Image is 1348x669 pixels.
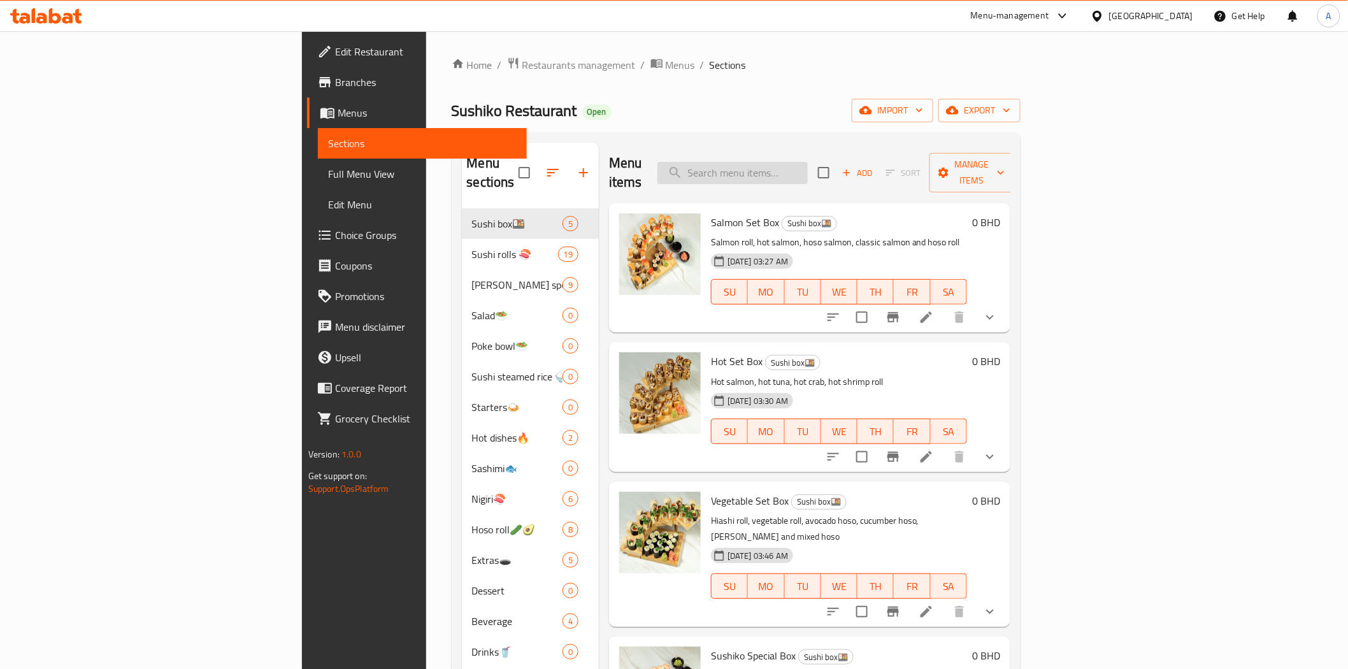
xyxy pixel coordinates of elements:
[791,494,847,510] div: Sushi box🍱
[944,442,975,472] button: delete
[711,573,748,599] button: SU
[826,283,852,301] span: WE
[563,583,578,598] div: items
[700,57,705,73] li: /
[563,552,578,568] div: items
[563,554,578,566] span: 5
[472,338,563,354] span: Poke bowl🥗
[931,573,967,599] button: SA
[790,422,816,441] span: TU
[558,247,578,262] div: items
[982,449,998,464] svg: Show Choices
[938,99,1021,122] button: export
[472,522,563,537] span: Hoso roll🥒🥑
[929,153,1015,192] button: Manage items
[619,492,701,573] img: Vegetable Set Box
[821,573,857,599] button: WE
[563,279,578,291] span: 9
[857,573,894,599] button: TH
[328,136,517,151] span: Sections
[308,480,389,497] a: Support.OpsPlatform
[563,585,578,597] span: 0
[335,75,517,90] span: Branches
[335,319,517,334] span: Menu disclaimer
[318,159,527,189] a: Full Menu View
[975,302,1005,333] button: show more
[335,350,517,365] span: Upsell
[563,522,578,537] div: items
[837,163,878,183] span: Add item
[863,577,889,596] span: TH
[641,57,645,73] li: /
[507,57,636,73] a: Restaurants management
[899,577,925,596] span: FR
[849,443,875,470] span: Select to update
[462,392,599,422] div: Starters🍛0
[944,596,975,627] button: delete
[563,646,578,658] span: 0
[972,352,1000,370] h6: 0 BHD
[785,419,821,444] button: TU
[837,163,878,183] button: Add
[462,484,599,514] div: Nigiri🍣6
[722,550,793,562] span: [DATE] 03:46 AM
[472,552,563,568] span: Extras🕳️
[563,369,578,384] div: items
[335,44,517,59] span: Edit Restaurant
[849,598,875,625] span: Select to update
[849,304,875,331] span: Select to update
[472,247,558,262] span: Sushi rolls 🍣
[931,419,967,444] button: SA
[307,403,527,434] a: Grocery Checklist
[462,270,599,300] div: [PERSON_NAME] special🥢9
[894,419,930,444] button: FR
[818,442,849,472] button: sort-choices
[972,492,1000,510] h6: 0 BHD
[472,461,563,476] div: Sashimi🐟
[462,606,599,637] div: Beverage4
[919,604,934,619] a: Edit menu item
[335,289,517,304] span: Promotions
[782,216,837,231] div: Sushi box🍱
[307,67,527,97] a: Branches
[563,615,578,628] span: 4
[826,577,852,596] span: WE
[472,583,563,598] div: Dessert
[840,166,875,180] span: Add
[462,331,599,361] div: Poke bowl🥗0
[462,637,599,667] div: Drinks🥤0
[878,163,929,183] span: Select section first
[753,283,779,301] span: MO
[936,577,962,596] span: SA
[452,57,1021,73] nav: breadcrumb
[472,308,563,323] span: Salad🥗
[878,302,908,333] button: Branch-specific-item
[722,395,793,407] span: [DATE] 03:30 AM
[341,446,361,463] span: 1.0.0
[472,491,563,507] div: Nigiri🍣
[863,422,889,441] span: TH
[1326,9,1331,23] span: A
[582,104,612,120] div: Open
[753,577,779,596] span: MO
[710,57,746,73] span: Sections
[318,189,527,220] a: Edit Menu
[462,514,599,545] div: Hoso roll🥒🥑8
[899,422,925,441] span: FR
[462,208,599,239] div: Sushi box🍱5
[563,401,578,414] span: 0
[931,279,967,305] button: SA
[857,279,894,305] button: TH
[308,468,367,484] span: Get support on:
[711,213,779,232] span: Salmon Set Box
[472,277,563,292] span: [PERSON_NAME] special🥢
[472,216,563,231] span: Sushi box🍱
[975,596,1005,627] button: show more
[799,650,853,665] span: Sushi box🍱
[936,283,962,301] span: SA
[582,106,612,117] span: Open
[307,312,527,342] a: Menu disclaimer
